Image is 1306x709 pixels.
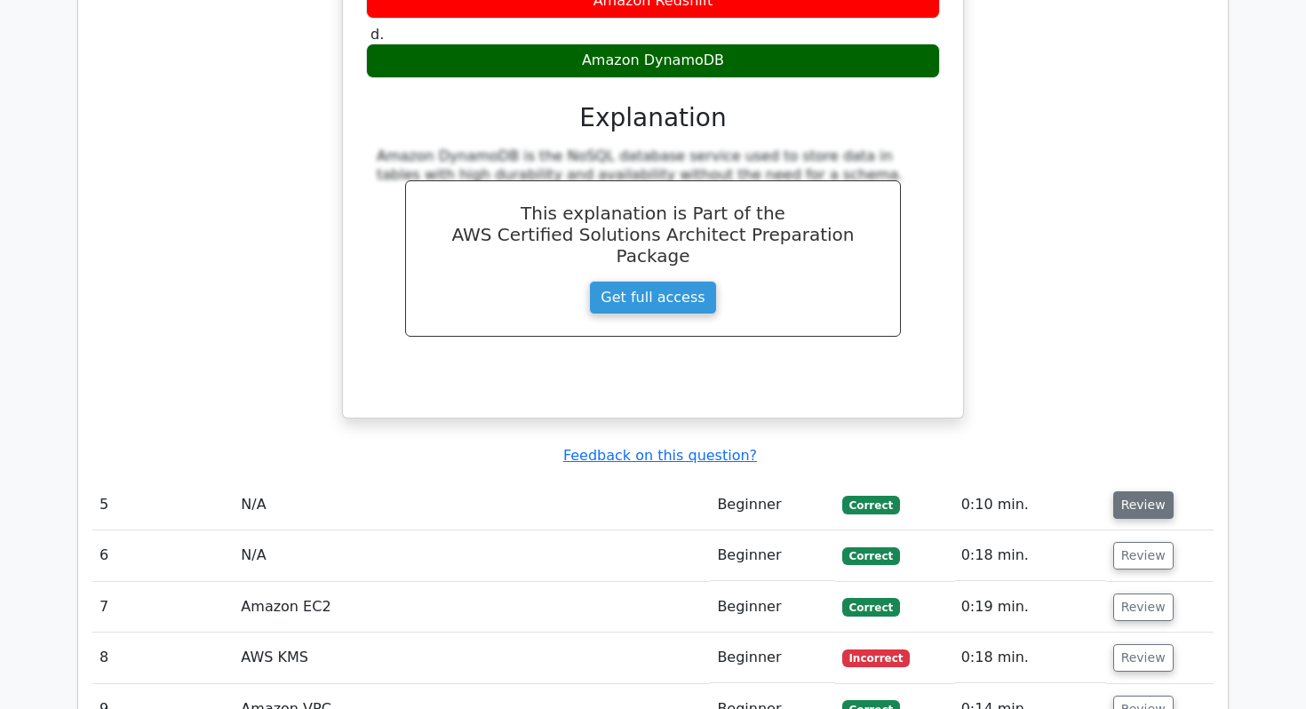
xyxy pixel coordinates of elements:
[954,480,1106,530] td: 0:10 min.
[1113,542,1174,570] button: Review
[954,582,1106,633] td: 0:19 min.
[1113,491,1174,519] button: Review
[370,26,384,43] span: d.
[377,147,929,185] div: Amazon DynamoDB is the NoSQL database service used to store data in tables with high durability a...
[234,633,710,683] td: AWS KMS
[842,496,900,514] span: Correct
[710,480,834,530] td: Beginner
[366,44,940,78] div: Amazon DynamoDB
[92,480,234,530] td: 5
[92,633,234,683] td: 8
[842,547,900,565] span: Correct
[234,530,710,581] td: N/A
[954,633,1106,683] td: 0:18 min.
[954,530,1106,581] td: 0:18 min.
[92,530,234,581] td: 6
[92,582,234,633] td: 7
[1113,593,1174,621] button: Review
[710,582,834,633] td: Beginner
[234,582,710,633] td: Amazon EC2
[234,480,710,530] td: N/A
[563,447,757,464] a: Feedback on this question?
[710,633,834,683] td: Beginner
[589,281,716,315] a: Get full access
[842,598,900,616] span: Correct
[710,530,834,581] td: Beginner
[377,103,929,133] h3: Explanation
[842,649,911,667] span: Incorrect
[1113,644,1174,672] button: Review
